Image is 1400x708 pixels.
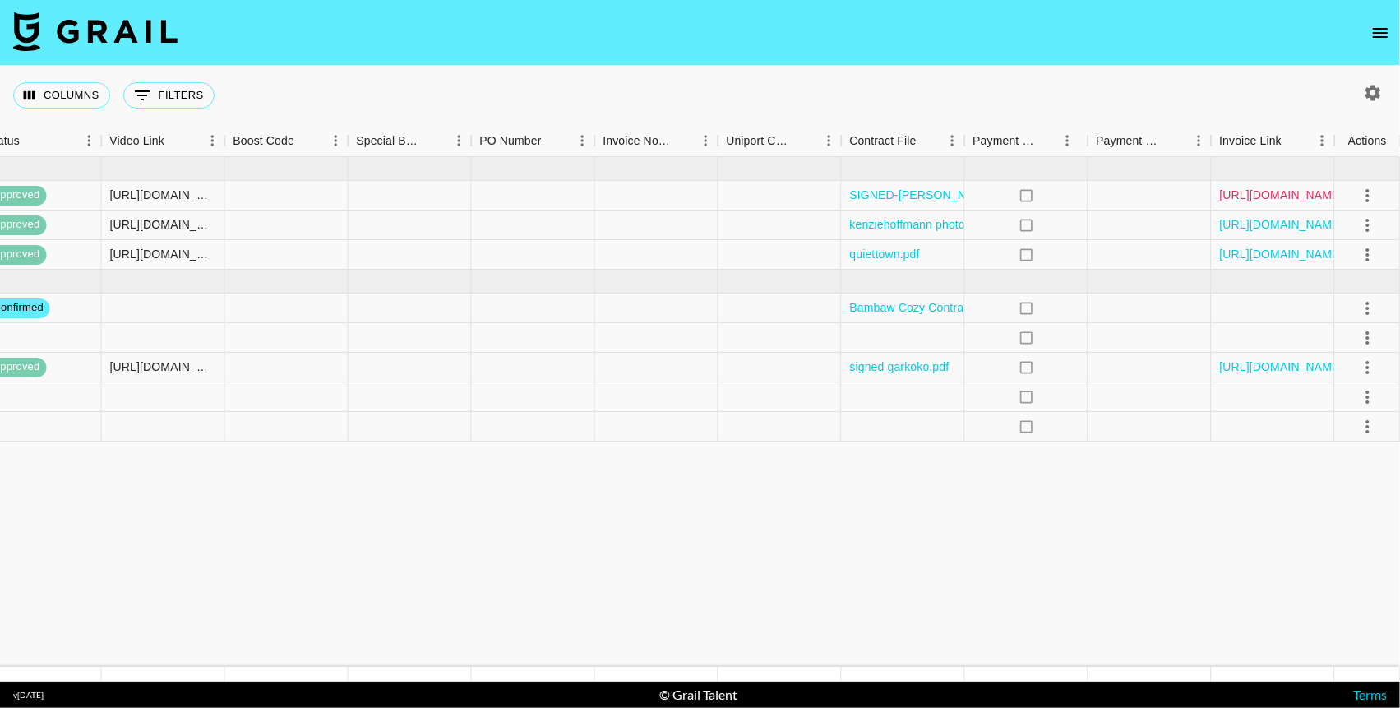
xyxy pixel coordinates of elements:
[1310,128,1334,153] button: Menu
[1088,125,1211,157] div: Payment Sent Date
[1348,125,1387,157] div: Actions
[1354,383,1382,411] button: select merge strategy
[1163,129,1186,152] button: Sort
[200,128,224,153] button: Menu
[603,125,670,157] div: Invoice Notes
[841,125,964,157] div: Contract File
[1354,294,1382,322] button: select merge strategy
[110,187,216,203] div: https://www.instagram.com/reel/DMYnJMHJ0pW/
[471,125,594,157] div: PO Number
[164,129,187,152] button: Sort
[1353,687,1387,702] a: Terms
[1220,246,1344,262] a: [URL][DOMAIN_NAME]
[446,128,471,153] button: Menu
[1354,211,1382,239] button: select merge strategy
[594,125,718,157] div: Invoice Notes
[13,82,110,109] button: Select columns
[570,128,594,153] button: Menu
[1354,182,1382,210] button: select merge strategy
[964,125,1088,157] div: Payment Sent
[659,687,737,703] div: © Grail Talent
[1354,241,1382,269] button: select merge strategy
[793,129,816,152] button: Sort
[423,129,446,152] button: Sort
[1186,128,1211,153] button: Menu
[542,129,565,152] button: Sort
[1037,129,1060,152] button: Sort
[850,359,950,375] a: signed garkoko.pdf
[13,12,178,51] img: Grail Talent
[718,125,841,157] div: Uniport Contact Email
[1282,129,1305,152] button: Sort
[76,128,101,153] button: Menu
[110,359,216,375] div: https://www.instagram.com/reel/DNTlcZ2St7C/?utm_source=ig_web_copy_link&igsh=MzRlODBiNWFlZA==
[1211,125,1334,157] div: Invoice Link
[849,125,916,157] div: Contract File
[1364,16,1397,49] button: open drawer
[726,125,793,157] div: Uniport Contact Email
[850,299,1047,316] a: Bambaw Cozy Contract-sgned (1).pdf
[479,125,541,157] div: PO Number
[1354,354,1382,382] button: select merge strategy
[224,125,348,157] div: Boost Code
[850,216,1005,233] a: kenziehoffmann photowall.pdf
[973,125,1037,157] div: Payment Sent
[1219,125,1282,157] div: Invoice Link
[123,82,215,109] button: Show filters
[850,187,1205,203] a: SIGNED-[PERSON_NAME] INFLUENCER AGREEMENT (1) (1).pdf
[1354,413,1382,441] button: select merge strategy
[13,690,44,701] div: v [DATE]
[348,125,471,157] div: Special Booking Type
[20,129,43,152] button: Sort
[693,128,718,153] button: Menu
[1220,187,1344,203] a: [URL][DOMAIN_NAME]
[1354,324,1382,352] button: select merge strategy
[356,125,423,157] div: Special Booking Type
[670,129,693,152] button: Sort
[1334,125,1400,157] div: Actions
[233,125,294,157] div: Boost Code
[917,129,940,152] button: Sort
[110,216,216,233] div: https://www.tiktok.com/@kenziehoffmann/video/7529980236658691342
[110,246,216,262] div: https://www.instagram.com/p/DMSqazCs_1M/?hl=en
[850,246,920,262] a: quiettown.pdf
[940,128,964,153] button: Menu
[816,128,841,153] button: Menu
[294,129,317,152] button: Sort
[1096,125,1163,157] div: Payment Sent Date
[1220,359,1344,375] a: [URL][DOMAIN_NAME]
[101,125,224,157] div: Video Link
[109,125,164,157] div: Video Link
[1055,128,1079,153] button: Menu
[1220,216,1344,233] a: [URL][DOMAIN_NAME]
[323,128,348,153] button: Menu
